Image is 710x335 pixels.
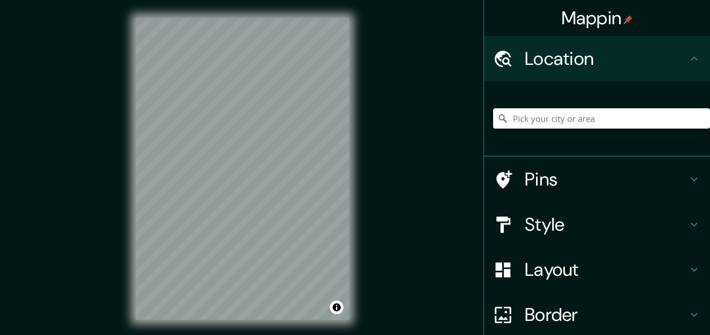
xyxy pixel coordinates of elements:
[624,15,633,24] img: pin-icon.png
[484,157,710,202] div: Pins
[525,168,687,191] h4: Pins
[484,202,710,247] div: Style
[525,47,687,70] h4: Location
[330,301,343,314] button: Toggle attribution
[136,18,349,320] canvas: Map
[484,36,710,81] div: Location
[525,213,687,236] h4: Style
[561,7,633,29] h4: Mappin
[493,108,710,129] input: Pick your city or area
[525,303,687,326] h4: Border
[484,247,710,292] div: Layout
[525,258,687,281] h4: Layout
